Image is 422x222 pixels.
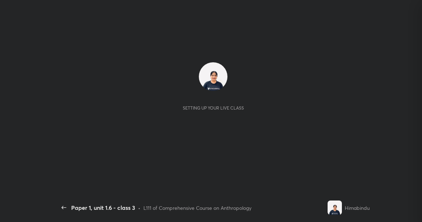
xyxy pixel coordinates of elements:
[143,204,251,212] div: L111 of Comprehensive Course on Anthropology
[138,204,141,212] div: •
[71,203,135,212] div: Paper 1, unit 1.6 - class 3
[328,201,342,215] img: c8700997fef849a79414b35ed3cf7695.jpg
[183,105,244,111] div: Setting up your live class
[345,204,370,212] div: Himabindu
[199,62,227,91] img: c8700997fef849a79414b35ed3cf7695.jpg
